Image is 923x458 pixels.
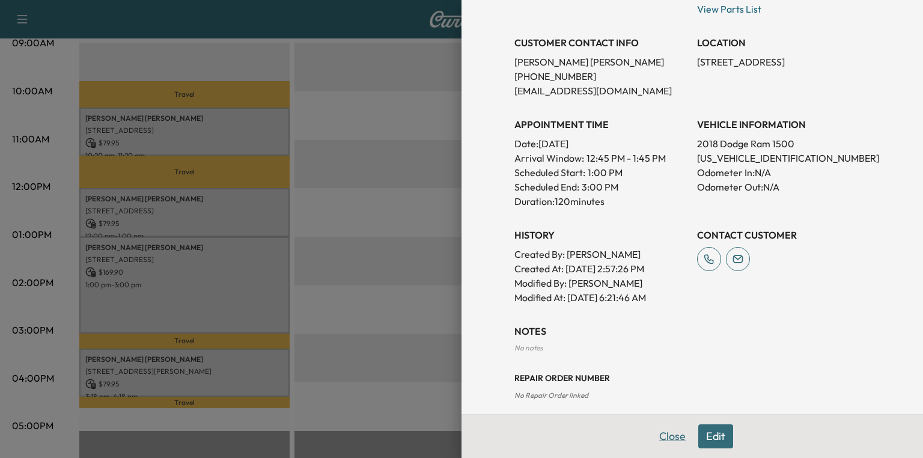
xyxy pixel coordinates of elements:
p: 1:00 PM [588,165,623,180]
h3: APPOINTMENT TIME [514,117,687,132]
h3: History [514,228,687,242]
div: No notes [514,343,870,353]
h3: LOCATION [697,35,870,50]
p: [STREET_ADDRESS] [697,55,870,69]
p: Duration: 120 minutes [514,194,687,209]
p: Scheduled Start: [514,165,585,180]
p: Modified By : [PERSON_NAME] [514,276,687,290]
h3: CONTACT CUSTOMER [697,228,870,242]
h3: CUSTOMER CONTACT INFO [514,35,687,50]
p: Arrival Window: [514,151,687,165]
p: Modified At : [DATE] 6:21:46 AM [514,290,687,305]
span: No Repair Order linked [514,391,588,400]
button: Edit [698,424,733,448]
p: [PHONE_NUMBER] [514,69,687,84]
p: Scheduled End: [514,180,579,194]
p: Created By : [PERSON_NAME] [514,247,687,261]
button: Close [651,424,693,448]
p: Odometer In: N/A [697,165,870,180]
p: 2018 Dodge Ram 1500 [697,136,870,151]
p: [EMAIL_ADDRESS][DOMAIN_NAME] [514,84,687,98]
span: 12:45 PM - 1:45 PM [586,151,666,165]
p: Created At : [DATE] 2:57:26 PM [514,261,687,276]
p: Date: [DATE] [514,136,687,151]
p: [US_VEHICLE_IDENTIFICATION_NUMBER] [697,151,870,165]
h3: NOTES [514,324,870,338]
p: [PERSON_NAME] [PERSON_NAME] [514,55,687,69]
h3: VEHICLE INFORMATION [697,117,870,132]
p: Odometer Out: N/A [697,180,870,194]
h3: Repair Order number [514,372,870,384]
p: 3:00 PM [582,180,618,194]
